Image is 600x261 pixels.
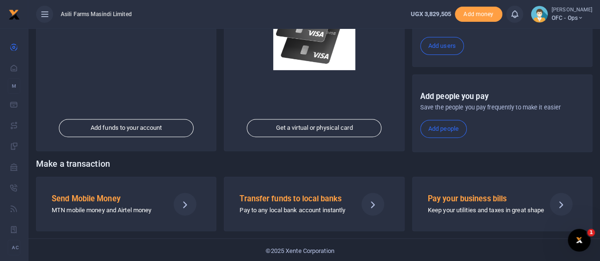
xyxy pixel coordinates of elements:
iframe: Intercom live chat [568,229,591,252]
h5: Transfer funds to local banks [240,194,350,204]
img: logo-small [9,9,20,20]
span: OFC - Ops [552,14,592,22]
a: Add users [420,37,464,55]
a: Get a virtual or physical card [247,119,382,137]
a: UGX 3,829,505 [410,9,451,19]
li: Wallet ballance [406,9,454,19]
span: 1 [587,229,595,236]
span: Add money [455,7,502,22]
span: UGX 3,829,505 [410,10,451,18]
a: Send Mobile Money MTN mobile money and Airtel money [36,177,216,231]
li: M [8,78,20,94]
a: Pay your business bills Keep your utilities and taxes in great shape [412,177,592,231]
small: [PERSON_NAME] [552,6,592,14]
a: logo-small logo-large logo-large [9,10,20,18]
a: Add funds to your account [59,119,194,137]
p: Pay to any local bank account instantly [240,206,350,216]
h5: Add people you pay [420,92,584,101]
a: Add money [455,10,502,17]
h5: Pay your business bills [428,194,538,204]
p: MTN mobile money and Airtel money [52,206,162,216]
a: profile-user [PERSON_NAME] OFC - Ops [531,6,592,23]
li: Toup your wallet [455,7,502,22]
li: Ac [8,240,20,255]
h5: Send Mobile Money [52,194,162,204]
a: Add people [420,120,467,138]
p: Save the people you pay frequently to make it easier [420,103,584,112]
img: profile-user [531,6,548,23]
a: Transfer funds to local banks Pay to any local bank account instantly [224,177,404,231]
span: Asili Farms Masindi Limited [57,10,136,18]
h4: Make a transaction [36,159,592,169]
p: Keep your utilities and taxes in great shape [428,206,538,216]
